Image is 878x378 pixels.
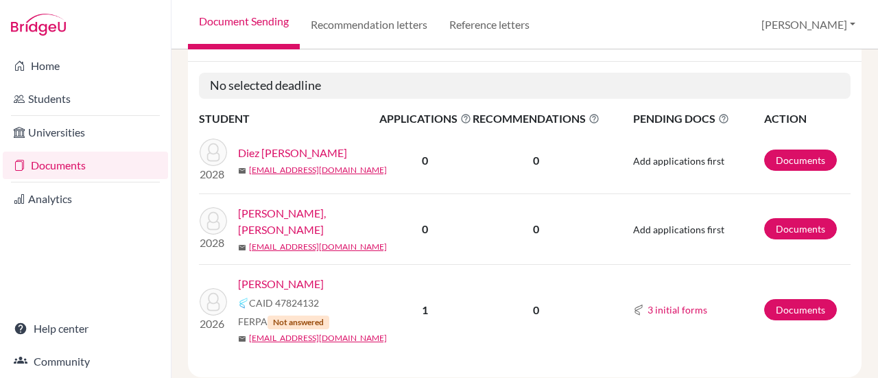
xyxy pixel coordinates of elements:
[238,205,388,238] a: [PERSON_NAME], [PERSON_NAME]
[633,305,644,316] img: Common App logo
[238,276,324,292] a: [PERSON_NAME]
[764,218,837,239] a: Documents
[238,145,347,161] a: Diez [PERSON_NAME]
[755,12,862,38] button: [PERSON_NAME]
[473,152,600,169] p: 0
[633,224,724,235] span: Add applications first
[238,244,246,252] span: mail
[764,299,837,320] a: Documents
[3,185,168,213] a: Analytics
[199,110,379,128] th: STUDENT
[3,152,168,179] a: Documents
[3,315,168,342] a: Help center
[200,288,227,316] img: Parente, Sophia
[200,166,227,182] p: 2028
[3,85,168,113] a: Students
[3,52,168,80] a: Home
[238,335,246,343] span: mail
[422,303,428,316] b: 1
[764,150,837,171] a: Documents
[473,302,600,318] p: 0
[199,73,851,99] h5: No selected deadline
[249,296,319,310] span: CAID 47824132
[3,348,168,375] a: Community
[379,110,471,127] span: APPLICATIONS
[3,119,168,146] a: Universities
[422,222,428,235] b: 0
[249,164,387,176] a: [EMAIL_ADDRESS][DOMAIN_NAME]
[633,110,763,127] span: PENDING DOCS
[238,314,329,329] span: FERPA
[633,155,724,167] span: Add applications first
[238,298,249,309] img: Common App logo
[200,235,227,251] p: 2028
[647,302,708,318] button: 3 initial forms
[422,154,428,167] b: 0
[200,207,227,235] img: Eckert Martinho, Sophia
[268,316,329,329] span: Not answered
[11,14,66,36] img: Bridge-U
[473,221,600,237] p: 0
[249,332,387,344] a: [EMAIL_ADDRESS][DOMAIN_NAME]
[473,110,600,127] span: RECOMMENDATIONS
[763,110,851,128] th: ACTION
[200,316,227,332] p: 2026
[200,139,227,166] img: Diez Vivoli, Sophia
[249,241,387,253] a: [EMAIL_ADDRESS][DOMAIN_NAME]
[238,167,246,175] span: mail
